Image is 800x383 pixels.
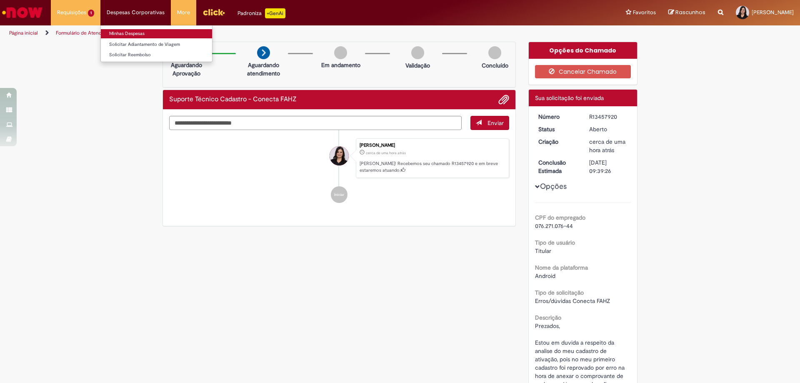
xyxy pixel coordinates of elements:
[535,239,575,246] b: Tipo de usuário
[589,138,628,154] div: 28/08/2025 13:39:23
[330,146,349,165] div: Luana Cristina Martiniano Ferreira
[1,4,44,21] img: ServiceNow
[498,94,509,105] button: Adicionar anexos
[589,125,628,133] div: Aberto
[535,222,573,230] span: 076.271.076-44
[532,158,583,175] dt: Conclusão Estimada
[6,25,527,41] ul: Trilhas de página
[169,96,297,103] h2: Suporte Técnico Cadastro - Conecta FAHZ Histórico de tíquete
[101,50,212,60] a: Solicitar Reembolso
[535,247,551,255] span: Titular
[535,289,584,296] b: Tipo de solicitação
[633,8,656,17] span: Favoritos
[107,8,165,17] span: Despesas Corporativas
[101,29,212,38] a: Minhas Despesas
[237,8,285,18] div: Padroniza
[535,65,631,78] button: Cancelar Chamado
[482,61,508,70] p: Concluído
[532,125,583,133] dt: Status
[589,113,628,121] div: R13457920
[169,138,509,178] li: Luana Cristina Martiniano Ferreira
[177,8,190,17] span: More
[535,272,555,280] span: Android
[532,113,583,121] dt: Número
[470,116,509,130] button: Enviar
[529,42,637,59] div: Opções do Chamado
[360,143,505,148] div: [PERSON_NAME]
[100,25,212,62] ul: Despesas Corporativas
[535,264,588,271] b: Nome da plataforma
[535,214,585,221] b: CPF do empregado
[88,10,94,17] span: 1
[411,46,424,59] img: img-circle-grey.png
[589,138,625,154] span: cerca de uma hora atrás
[535,297,610,305] span: Erros/dúvidas Conecta FAHZ
[166,61,207,78] p: Aguardando Aprovação
[57,8,86,17] span: Requisições
[366,150,406,155] time: 28/08/2025 13:39:23
[535,94,604,102] span: Sua solicitação foi enviada
[169,130,509,212] ul: Histórico de tíquete
[9,30,38,36] a: Página inicial
[101,40,212,49] a: Solicitar Adiantamento de Viagem
[169,116,462,130] textarea: Digite sua mensagem aqui...
[257,46,270,59] img: arrow-next.png
[366,150,406,155] span: cerca de uma hora atrás
[532,138,583,146] dt: Criação
[668,9,705,17] a: Rascunhos
[487,119,504,127] span: Enviar
[488,46,501,59] img: img-circle-grey.png
[360,160,505,173] p: [PERSON_NAME]! Recebemos seu chamado R13457920 e em breve estaremos atuando.
[265,8,285,18] p: +GenAi
[243,61,284,78] p: Aguardando atendimento
[752,9,794,16] span: [PERSON_NAME]
[321,61,360,69] p: Em andamento
[405,61,430,70] p: Validação
[334,46,347,59] img: img-circle-grey.png
[202,6,225,18] img: click_logo_yellow_360x200.png
[589,138,625,154] time: 28/08/2025 13:39:23
[56,30,117,36] a: Formulário de Atendimento
[675,8,705,16] span: Rascunhos
[535,314,561,321] b: Descrição
[589,158,628,175] div: [DATE] 09:39:26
